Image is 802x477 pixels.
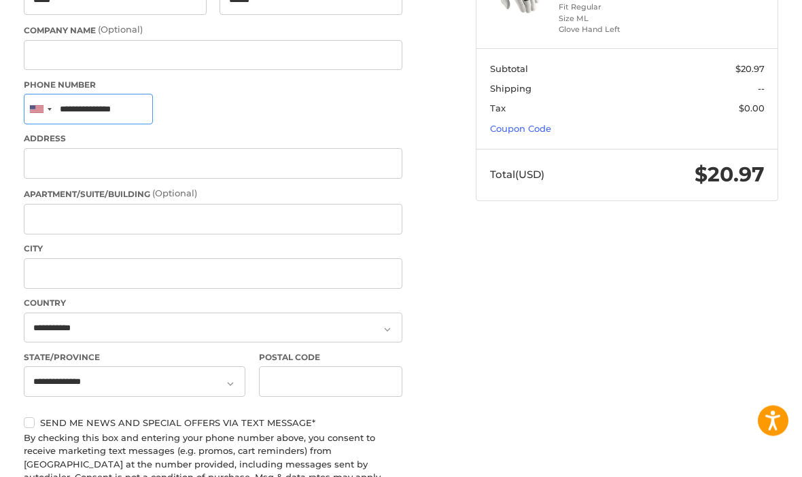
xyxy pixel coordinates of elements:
[490,169,544,181] span: Total (USD)
[490,103,506,114] span: Tax
[24,298,403,310] label: Country
[98,24,143,35] small: (Optional)
[259,352,402,364] label: Postal Code
[24,133,403,145] label: Address
[690,440,802,477] iframe: Google Customer Reviews
[490,64,528,75] span: Subtotal
[735,64,765,75] span: $20.97
[758,84,765,94] span: --
[739,103,765,114] span: $0.00
[24,418,403,429] label: Send me news and special offers via text message*
[24,24,403,37] label: Company Name
[24,95,56,124] div: United States: +1
[24,352,246,364] label: State/Province
[559,2,693,14] li: Fit Regular
[559,24,693,36] li: Glove Hand Left
[24,79,403,92] label: Phone Number
[490,124,551,135] a: Coupon Code
[152,188,197,199] small: (Optional)
[24,188,403,201] label: Apartment/Suite/Building
[695,162,765,188] span: $20.97
[24,243,403,255] label: City
[559,14,693,25] li: Size ML
[490,84,531,94] span: Shipping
